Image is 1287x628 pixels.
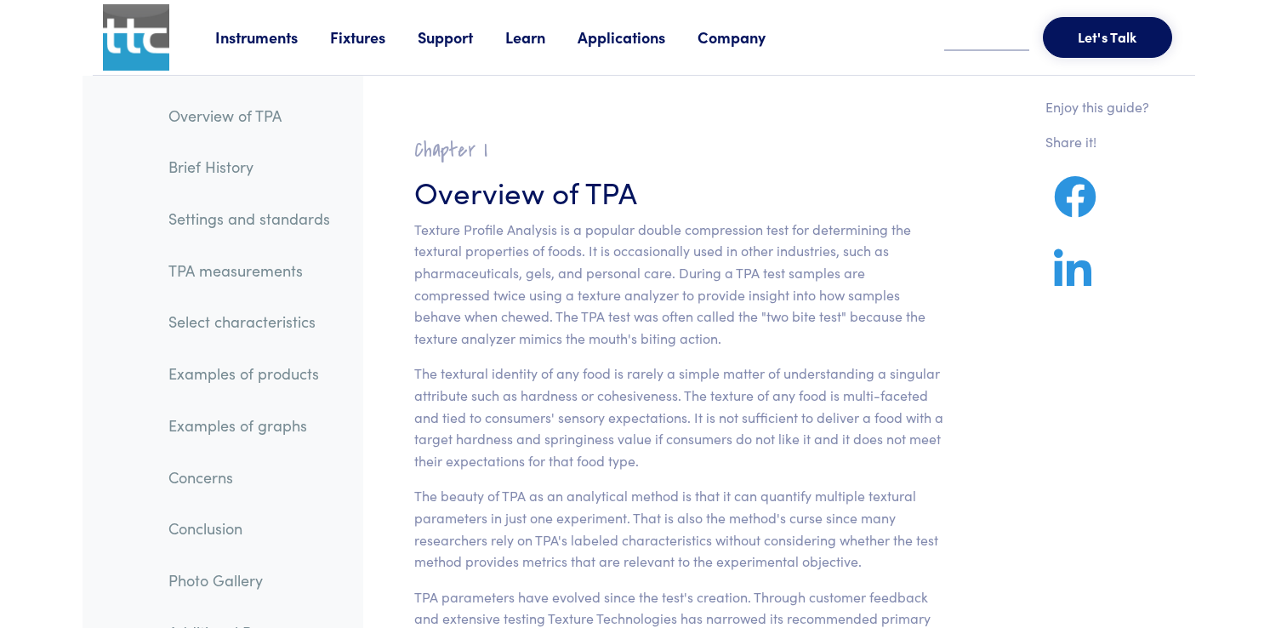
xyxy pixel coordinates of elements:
button: Let's Talk [1043,17,1172,58]
a: Concerns [155,458,344,497]
a: TPA measurements [155,251,344,290]
p: The beauty of TPA as an analytical method is that it can quantify multiple textural parameters in... [414,485,944,572]
img: ttc_logo_1x1_v1.0.png [103,4,169,71]
a: Fixtures [330,26,418,48]
p: Texture Profile Analysis is a popular double compression test for determining the textural proper... [414,219,944,350]
a: Overview of TPA [155,96,344,135]
a: Learn [505,26,578,48]
a: Brief History [155,147,344,186]
p: The textural identity of any food is rarely a simple matter of understanding a singular attribute... [414,363,944,471]
a: Share on LinkedIn [1045,269,1100,290]
p: Share it! [1045,131,1149,153]
a: Examples of graphs [155,406,344,445]
a: Instruments [215,26,330,48]
a: Support [418,26,505,48]
h2: Chapter I [414,137,944,163]
a: Select characteristics [155,302,344,341]
a: Settings and standards [155,199,344,238]
p: Enjoy this guide? [1045,96,1149,118]
h3: Overview of TPA [414,170,944,212]
a: Photo Gallery [155,561,344,600]
a: Applications [578,26,698,48]
a: Company [698,26,798,48]
a: Conclusion [155,509,344,548]
a: Examples of products [155,354,344,393]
